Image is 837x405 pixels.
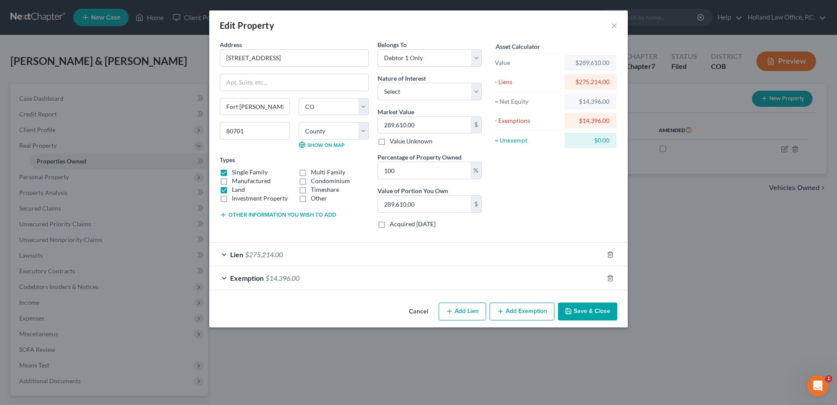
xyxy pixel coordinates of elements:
[378,107,414,116] label: Market Value
[311,194,327,203] label: Other
[220,50,368,66] input: Enter address...
[311,177,350,185] label: Condominium
[611,20,617,31] button: ×
[390,137,432,146] label: Value Unknown
[220,99,289,115] input: Enter city...
[220,41,242,48] span: Address
[378,153,462,162] label: Percentage of Property Owned
[495,136,561,145] div: = Unexempt
[311,185,339,194] label: Timeshare
[470,162,481,179] div: %
[495,78,561,86] div: - Liens
[378,117,471,133] input: 0.00
[220,19,274,31] div: Edit Property
[299,141,344,148] a: Show on Map
[558,303,617,321] button: Save & Close
[807,375,828,396] iframe: Intercom live chat
[572,78,609,86] div: $275,214.00
[378,41,407,48] span: Belongs To
[402,303,435,321] button: Cancel
[232,177,271,185] label: Manufactured
[378,196,471,212] input: 0.00
[495,58,561,67] div: Value
[245,250,283,259] span: $275,214.00
[572,136,609,145] div: $0.00
[378,186,448,195] label: Value of Portion You Own
[390,220,436,228] label: Acquired [DATE]
[495,97,561,106] div: = Net Equity
[230,250,243,259] span: Lien
[378,74,426,83] label: Nature of Interest
[495,116,561,125] div: - Exemptions
[232,168,268,177] label: Single Family
[439,303,486,321] button: Add Lien
[220,74,368,91] input: Apt, Suite, etc...
[490,303,555,321] button: Add Exemption
[378,162,470,179] input: 0.00
[572,97,609,106] div: $14,396.00
[825,375,832,382] span: 1
[471,117,481,133] div: $
[311,168,345,177] label: Multi Family
[232,194,288,203] label: Investment Property
[496,42,540,51] label: Asset Calculator
[232,185,245,194] label: Land
[572,58,609,67] div: $289,610.00
[572,116,609,125] div: $14,396.00
[265,274,299,282] span: $14,396.00
[230,274,264,282] span: Exemption
[220,155,235,164] label: Types
[471,196,481,212] div: $
[220,122,290,140] input: Enter zip...
[220,211,336,218] button: Other information you wish to add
